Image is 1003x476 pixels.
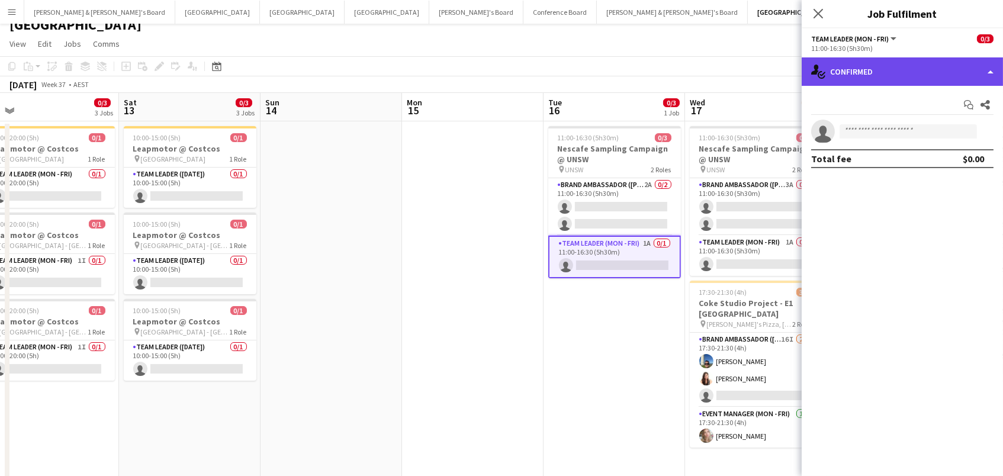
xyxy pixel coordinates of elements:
h3: Nescafe Sampling Campaign @ UNSW [690,143,822,165]
span: 0/3 [655,133,671,142]
span: 10:00-15:00 (5h) [133,306,181,315]
div: 3 Jobs [95,108,113,117]
span: 2 Roles [793,320,813,329]
span: 0/1 [89,306,105,315]
span: [PERSON_NAME]'s Pizza, [GEOGRAPHIC_DATA] [707,320,793,329]
a: Comms [88,36,124,52]
span: UNSW [707,165,725,174]
span: 17 [688,104,705,117]
app-job-card: 17:30-21:30 (4h)3/4Coke Studio Project - E1 [GEOGRAPHIC_DATA] [PERSON_NAME]'s Pizza, [GEOGRAPHIC_... [690,281,822,448]
span: 1 Role [88,155,105,163]
span: 0/1 [230,306,247,315]
app-card-role: Team Leader ([DATE])0/110:00-15:00 (5h) [124,168,256,208]
a: Edit [33,36,56,52]
span: 3/4 [796,288,813,297]
app-job-card: 10:00-15:00 (5h)0/1Leapmotor @ Costcos [GEOGRAPHIC_DATA] - [GEOGRAPHIC_DATA]1 RoleTeam Leader ([D... [124,299,256,381]
app-card-role: Brand Ambassador ([PERSON_NAME])3A0/211:00-16:30 (5h30m) [690,178,822,236]
span: Team Leader (Mon - Fri) [811,34,889,43]
span: 0/1 [89,133,105,142]
span: 10:00-15:00 (5h) [133,220,181,229]
span: 13 [122,104,137,117]
app-card-role: Team Leader ([DATE])0/110:00-15:00 (5h) [124,340,256,381]
span: 1 Role [230,241,247,250]
app-job-card: 10:00-15:00 (5h)0/1Leapmotor @ Costcos [GEOGRAPHIC_DATA] - [GEOGRAPHIC_DATA]1 RoleTeam Leader ([D... [124,213,256,294]
span: Comms [93,38,120,49]
span: UNSW [565,165,584,174]
button: Team Leader (Mon - Fri) [811,34,898,43]
h3: Coke Studio Project - E1 [GEOGRAPHIC_DATA] [690,298,822,319]
button: [GEOGRAPHIC_DATA] [260,1,345,24]
button: [PERSON_NAME]'s Board [429,1,523,24]
div: 11:00-16:30 (5h30m) [811,44,994,53]
app-card-role: Team Leader (Mon - Fri)1A0/111:00-16:30 (5h30m) [690,236,822,276]
app-card-role: Event Manager (Mon - Fri)1/117:30-21:30 (4h)[PERSON_NAME] [690,407,822,448]
app-card-role: Brand Ambassador ([PERSON_NAME])2A0/211:00-16:30 (5h30m) [548,178,681,236]
span: [GEOGRAPHIC_DATA] - [GEOGRAPHIC_DATA] [141,327,230,336]
span: 0/1 [230,220,247,229]
span: 0/3 [977,34,994,43]
span: 1 Role [88,241,105,250]
span: 0/1 [89,220,105,229]
button: [PERSON_NAME] & [PERSON_NAME]'s Board [597,1,748,24]
span: 1 Role [88,327,105,336]
span: 15 [405,104,422,117]
app-job-card: 10:00-15:00 (5h)0/1Leapmotor @ Costcos [GEOGRAPHIC_DATA]1 RoleTeam Leader ([DATE])0/110:00-15:00 ... [124,126,256,208]
span: 0/3 [796,133,813,142]
span: 1 Role [230,327,247,336]
span: 2 Roles [651,165,671,174]
div: 1 Job [664,108,679,117]
app-card-role: Team Leader (Mon - Fri)1A0/111:00-16:30 (5h30m) [548,236,681,278]
span: [GEOGRAPHIC_DATA] - [GEOGRAPHIC_DATA] [141,241,230,250]
div: [DATE] [9,79,37,91]
app-card-role: Brand Ambassador ([PERSON_NAME])16I2/317:30-21:30 (4h)[PERSON_NAME][PERSON_NAME] [690,333,822,407]
span: Mon [407,97,422,108]
button: [PERSON_NAME] & [PERSON_NAME]'s Board [24,1,175,24]
div: Total fee [811,153,851,165]
h3: Leapmotor @ Costcos [124,230,256,240]
span: View [9,38,26,49]
h3: Nescafe Sampling Campaign @ UNSW [548,143,681,165]
span: 0/3 [236,98,252,107]
span: Sat [124,97,137,108]
span: Wed [690,97,705,108]
div: $0.00 [963,153,984,165]
div: 3 Jobs [236,108,255,117]
span: 14 [263,104,279,117]
span: 11:00-16:30 (5h30m) [699,133,761,142]
h1: [GEOGRAPHIC_DATA] [9,16,142,34]
span: Tue [548,97,562,108]
button: [GEOGRAPHIC_DATA] [748,1,834,24]
span: 16 [546,104,562,117]
app-job-card: 11:00-16:30 (5h30m)0/3Nescafe Sampling Campaign @ UNSW UNSW2 RolesBrand Ambassador ([PERSON_NAME]... [690,126,822,276]
span: 2 Roles [793,165,813,174]
span: [GEOGRAPHIC_DATA] [141,155,206,163]
app-job-card: 11:00-16:30 (5h30m)0/3Nescafe Sampling Campaign @ UNSW UNSW2 RolesBrand Ambassador ([PERSON_NAME]... [548,126,681,278]
span: 0/3 [663,98,680,107]
h3: Leapmotor @ Costcos [124,316,256,327]
div: AEST [73,80,89,89]
a: View [5,36,31,52]
a: Jobs [59,36,86,52]
button: [GEOGRAPHIC_DATA] [175,1,260,24]
span: Edit [38,38,52,49]
span: 17:30-21:30 (4h) [699,288,747,297]
span: 10:00-15:00 (5h) [133,133,181,142]
button: Conference Board [523,1,597,24]
button: [GEOGRAPHIC_DATA] [345,1,429,24]
span: 0/1 [230,133,247,142]
h3: Leapmotor @ Costcos [124,143,256,154]
app-card-role: Team Leader ([DATE])0/110:00-15:00 (5h) [124,254,256,294]
span: 1 Role [230,155,247,163]
span: Sun [265,97,279,108]
div: Confirmed [802,57,1003,86]
span: 11:00-16:30 (5h30m) [558,133,619,142]
span: Jobs [63,38,81,49]
h3: Job Fulfilment [802,6,1003,21]
span: Week 37 [39,80,69,89]
span: 0/3 [94,98,111,107]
